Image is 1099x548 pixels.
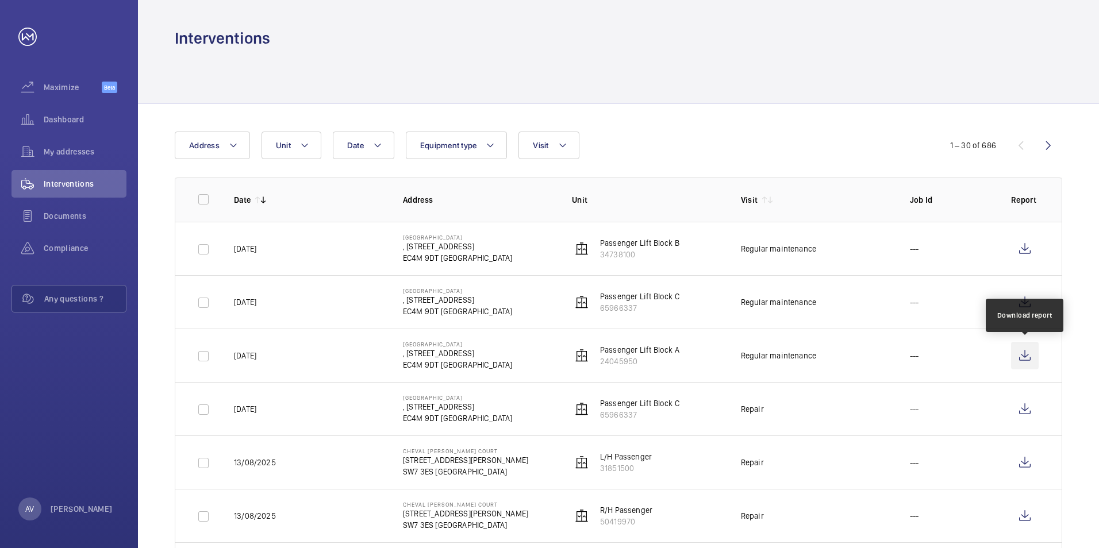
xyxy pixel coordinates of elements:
span: Date [347,141,364,150]
p: Passenger Lift Block C [600,291,679,302]
p: Passenger Lift Block B [600,237,679,249]
p: Cheval [PERSON_NAME] Court [403,447,528,454]
img: elevator.svg [575,242,589,256]
span: Any questions ? [44,293,126,304]
p: [GEOGRAPHIC_DATA] [403,394,513,401]
img: elevator.svg [575,349,589,362]
p: EC4M 9DT [GEOGRAPHIC_DATA] [403,412,513,424]
p: --- [910,510,919,522]
p: Report [1011,194,1039,206]
span: Dashboard [44,114,126,125]
button: Equipment type [406,132,508,159]
img: elevator.svg [575,456,589,469]
p: [GEOGRAPHIC_DATA] [403,341,513,348]
img: elevator.svg [575,402,589,416]
p: Address [403,194,554,206]
p: , [STREET_ADDRESS] [403,348,513,359]
p: 13/08/2025 [234,457,276,468]
p: Date [234,194,251,206]
span: Maximize [44,82,102,93]
p: 13/08/2025 [234,510,276,522]
p: Passenger Lift Block A [600,344,679,356]
p: SW7 3ES [GEOGRAPHIC_DATA] [403,519,528,531]
img: elevator.svg [575,509,589,523]
div: Repair [741,457,764,468]
p: [PERSON_NAME] [51,503,113,515]
span: Visit [533,141,548,150]
div: Regular maintenance [741,243,816,254]
div: Regular maintenance [741,296,816,308]
span: Address [189,141,220,150]
div: Repair [741,510,764,522]
p: [DATE] [234,296,256,308]
p: SW7 3ES [GEOGRAPHIC_DATA] [403,466,528,477]
p: [STREET_ADDRESS][PERSON_NAME] [403,454,528,466]
p: , [STREET_ADDRESS] [403,241,513,252]
p: --- [910,403,919,415]
p: [GEOGRAPHIC_DATA] [403,234,513,241]
p: Cheval [PERSON_NAME] Court [403,501,528,508]
div: 1 – 30 of 686 [950,140,996,151]
p: [DATE] [234,350,256,361]
p: R/H Passenger [600,504,652,516]
p: 65966337 [600,302,679,314]
p: Passenger Lift Block C [600,398,679,409]
div: Download report [997,310,1052,321]
p: 34738100 [600,249,679,260]
p: , [STREET_ADDRESS] [403,401,513,412]
p: --- [910,457,919,468]
p: Job Id [910,194,993,206]
p: EC4M 9DT [GEOGRAPHIC_DATA] [403,359,513,371]
h1: Interventions [175,28,270,49]
p: Visit [741,194,758,206]
span: My addresses [44,146,126,157]
span: Equipment type [420,141,477,150]
p: [DATE] [234,243,256,254]
span: Documents [44,210,126,222]
p: [GEOGRAPHIC_DATA] [403,287,513,294]
p: EC4M 9DT [GEOGRAPHIC_DATA] [403,306,513,317]
p: , [STREET_ADDRESS] [403,294,513,306]
button: Unit [262,132,321,159]
p: --- [910,350,919,361]
p: EC4M 9DT [GEOGRAPHIC_DATA] [403,252,513,264]
button: Date [333,132,394,159]
span: Interventions [44,178,126,190]
p: [STREET_ADDRESS][PERSON_NAME] [403,508,528,519]
img: elevator.svg [575,295,589,309]
span: Unit [276,141,291,150]
p: --- [910,296,919,308]
span: Compliance [44,242,126,254]
p: AV [25,503,34,515]
p: Unit [572,194,723,206]
p: 31851500 [600,462,652,474]
p: --- [910,243,919,254]
p: 24045950 [600,356,679,367]
button: Visit [518,132,579,159]
button: Address [175,132,250,159]
span: Beta [102,82,117,93]
p: 65966337 [600,409,679,420]
div: Repair [741,403,764,415]
p: L/H Passenger [600,451,652,462]
div: Regular maintenance [741,350,816,361]
p: 50419970 [600,516,652,527]
p: [DATE] [234,403,256,415]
